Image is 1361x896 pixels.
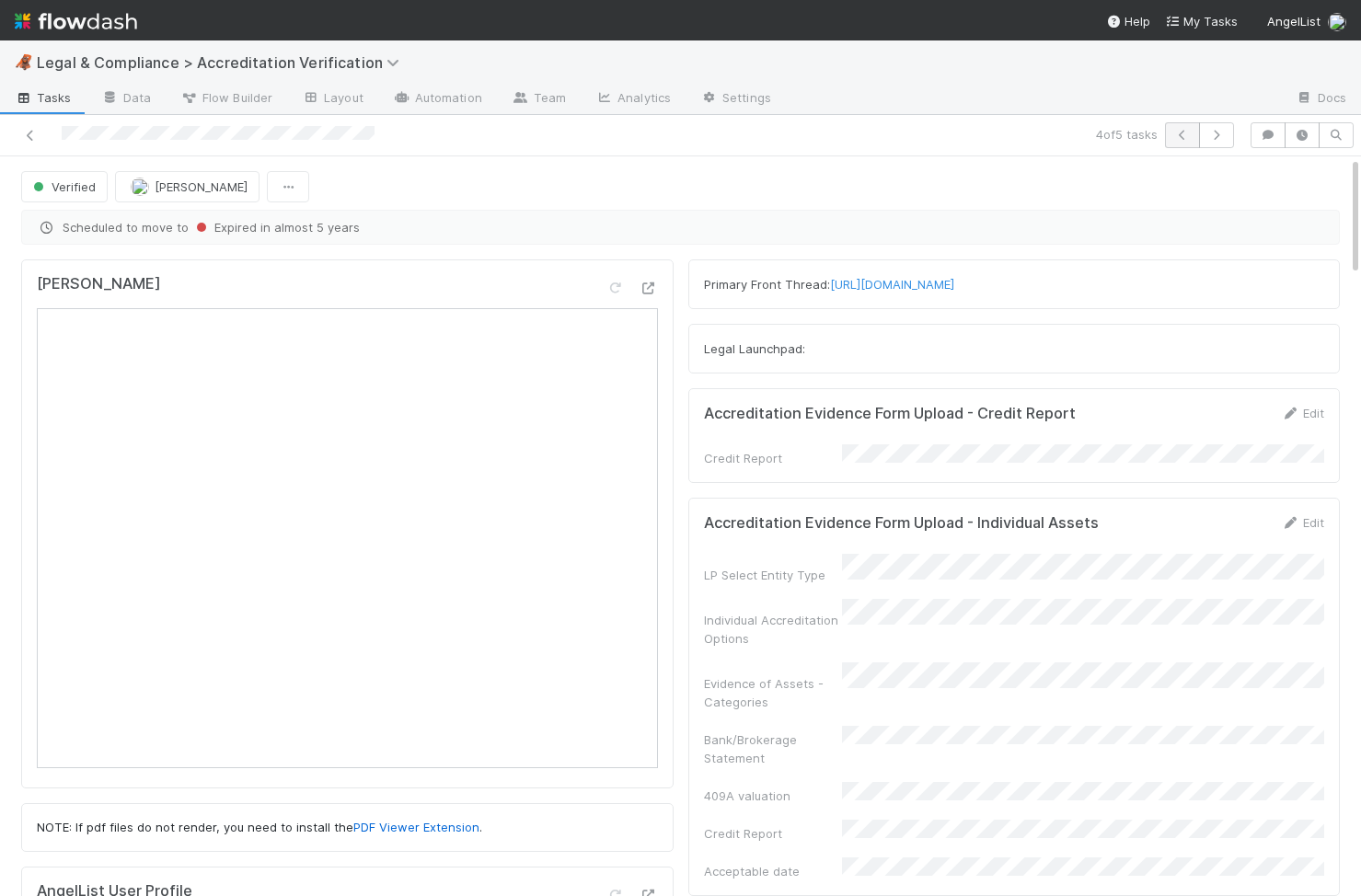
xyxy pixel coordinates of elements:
[704,787,842,805] div: 409A valuation
[1106,12,1150,30] div: Help
[704,341,805,356] span: Legal Launchpad:
[1165,12,1238,30] a: My Tasks
[21,171,108,202] button: Verified
[704,824,842,843] div: Credit Report
[1281,406,1324,420] a: Edit
[704,862,842,880] div: Acceptable date
[1328,13,1346,31] img: avatar_7d83f73c-397d-4044-baf2-bb2da42e298f.png
[704,730,842,767] div: Bank/Brokerage Statement
[704,611,842,648] div: Individual Accreditation Options
[29,179,96,194] span: Verified
[287,85,378,114] a: Layout
[581,85,686,114] a: Analytics
[115,171,260,202] button: [PERSON_NAME]
[704,566,842,584] div: LP Select Entity Type
[497,85,581,114] a: Team
[704,277,954,292] span: Primary Front Thread:
[686,85,786,114] a: Settings
[830,277,954,292] a: [URL][DOMAIN_NAME]
[704,674,842,711] div: Evidence of Assets - Categories
[704,405,1076,423] h5: Accreditation Evidence Form Upload - Credit Report
[155,179,248,194] span: [PERSON_NAME]
[166,85,287,114] a: Flow Builder
[1267,14,1321,29] span: AngelList
[131,178,149,196] img: avatar_7d83f73c-397d-4044-baf2-bb2da42e298f.png
[353,820,479,834] a: PDF Viewer Extension
[37,819,658,837] p: NOTE: If pdf files do not render, you need to install the .
[87,85,166,114] a: Data
[15,54,33,70] span: 🦧
[378,85,497,114] a: Automation
[1281,85,1361,114] a: Docs
[1281,515,1324,530] a: Edit
[37,275,161,293] h5: [PERSON_NAME]
[37,218,1324,236] span: Scheduled to move to in almost 5 years
[704,514,1099,533] h5: Accreditation Evidence Form Upload - Individual Assets
[15,88,72,107] span: Tasks
[704,449,842,467] div: Credit Report
[1096,125,1158,144] span: 4 of 5 tasks
[180,88,272,107] span: Flow Builder
[15,6,137,37] img: logo-inverted-e16ddd16eac7371096b0.svg
[37,53,409,72] span: Legal & Compliance > Accreditation Verification
[1165,14,1238,29] span: My Tasks
[192,220,257,235] span: Expired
